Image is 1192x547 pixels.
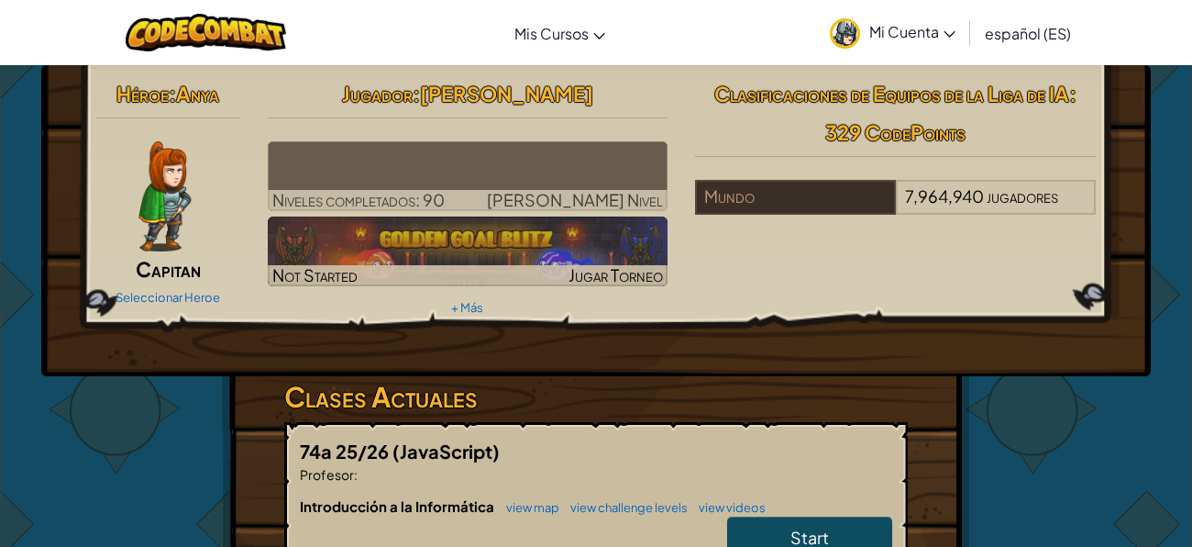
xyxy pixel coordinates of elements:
[169,81,176,106] span: :
[300,466,354,483] span: Profesor
[505,8,614,58] a: Mis Cursos
[300,440,392,463] span: 74a 25/26
[268,217,668,286] img: Golden Goal
[514,24,589,43] span: Mis Cursos
[284,376,908,418] h3: Clases Actuales
[821,4,965,61] a: Mi Cuenta
[420,81,593,106] span: [PERSON_NAME]
[136,256,201,282] span: Capitan
[561,500,688,515] a: view challenge levels
[487,189,663,210] span: [PERSON_NAME] Nivel
[116,81,169,106] span: Héroe
[695,197,1096,218] a: Mundo7,964,940jugadores
[268,217,668,286] a: Not StartedJugar Torneo
[714,81,1069,106] span: Clasificaciones de Equipos de la Liga de IA
[695,180,895,215] div: Mundo
[830,18,860,49] img: avatar
[354,466,358,483] span: :
[300,497,497,515] span: Introducción a la Informática
[690,500,766,515] a: view videos
[176,81,219,106] span: Anya
[869,22,955,41] span: Mi Cuenta
[116,290,220,305] a: Seleccionar Heroe
[987,185,1058,207] span: jugadores
[976,8,1080,58] a: español (ES)
[568,264,663,285] span: Jugar Torneo
[126,14,286,51] img: CodeCombat logo
[138,141,191,251] img: captain-pose.png
[497,500,559,515] a: view map
[392,440,500,463] span: (JavaScript)
[268,141,668,211] a: Jugar Siguiente Nivel
[272,189,445,210] span: Niveles completados: 90
[985,24,1071,43] span: español (ES)
[272,264,358,285] span: Not Started
[451,300,483,315] a: + Más
[413,81,420,106] span: :
[342,81,413,106] span: Jugador
[905,185,984,207] span: 7,964,940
